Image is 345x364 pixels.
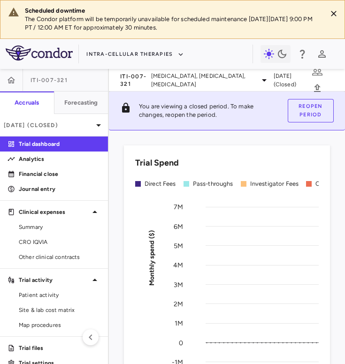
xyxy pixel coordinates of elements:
span: [MEDICAL_DATA], [MEDICAL_DATA], [MEDICAL_DATA] [151,72,255,89]
p: Journal entry [19,185,100,193]
tspan: 0 [179,339,183,347]
span: Site & lab cost matrix [19,306,100,314]
div: Pass-throughs [193,180,233,188]
tspan: 2M [174,300,183,308]
p: You are viewing a closed period. To make changes, reopen the period. [139,102,273,119]
h6: Accruals [15,99,39,107]
span: Map procedures [19,321,100,329]
img: logo-full-SnFGN8VE.png [6,45,73,61]
span: Patient activity [19,291,100,299]
p: Trial files [19,344,100,352]
h6: Forecasting [64,99,98,107]
tspan: Monthly spend ($) [148,230,156,286]
span: Other clinical contracts [19,253,100,261]
tspan: 7M [174,203,183,211]
button: Reopen period [288,99,334,122]
div: Direct Fees [145,180,176,188]
div: Scheduled downtime [25,7,319,15]
tspan: 6M [174,222,183,230]
div: Investigator Fees [250,180,299,188]
tspan: 1M [175,319,183,327]
button: Intra-Cellular Therapies [86,47,184,62]
span: ITI-007-321 [120,73,147,88]
tspan: 3M [174,281,183,288]
span: CRO IQVIA [19,238,100,246]
p: Clinical expenses [19,208,89,216]
span: [DATE] (Closed) [274,72,306,89]
p: Trial activity [19,276,89,284]
p: The Condor platform will be temporarily unavailable for scheduled maintenance [DATE][DATE] 9:00 P... [25,15,319,32]
tspan: 4M [173,261,183,269]
p: Trial dashboard [19,140,100,148]
span: Summary [19,223,100,231]
p: [DATE] (Closed) [4,121,93,129]
span: ITI-007-321 [31,76,68,84]
tspan: 5M [174,242,183,250]
p: Analytics [19,155,100,163]
button: Close [327,7,341,21]
h6: Trial Spend [135,157,179,169]
p: Financial close [19,170,100,178]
